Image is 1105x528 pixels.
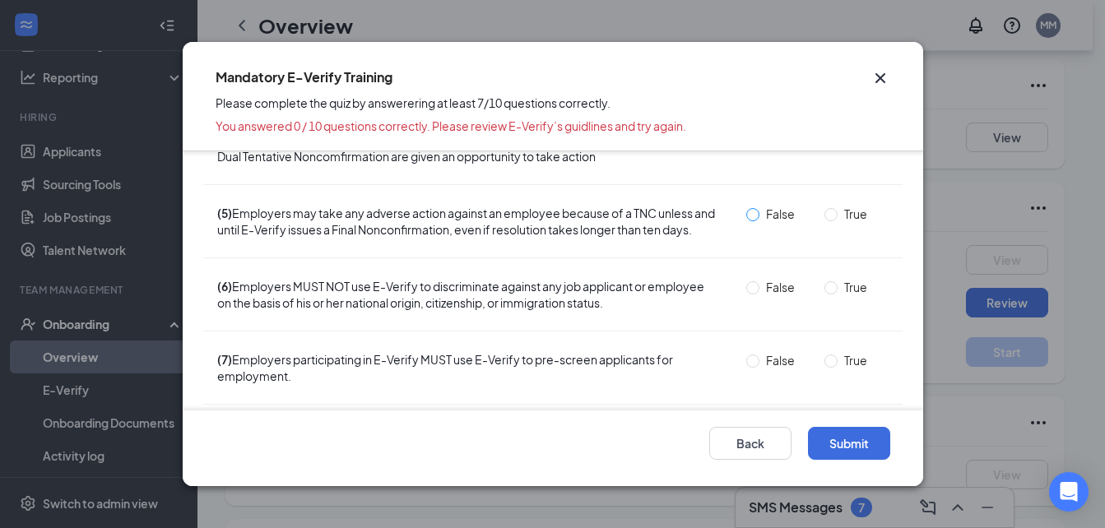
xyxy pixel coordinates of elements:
span: (5) [217,206,232,220]
span: False [759,278,801,296]
span: Employers MUST NOT use E-Verify to discriminate against any job applicant or employee on the basi... [216,278,716,311]
span: False [759,205,801,223]
span: True [838,205,874,223]
button: Close [871,68,890,88]
span: True [838,351,874,369]
span: False [759,351,801,369]
button: Back [709,427,792,460]
span: True [838,278,874,296]
span: (6) [217,279,232,294]
span: Please complete the quiz by answerering at least 7/10 questions correctly. [216,95,686,111]
h5: Mandatory E-Verify Training [216,68,686,86]
div: Open Intercom Messenger [1049,472,1089,512]
span: You answered 0 / 10 questions correctly. Please review E-Verify’s guidlines and try again. [216,118,686,134]
span: Employers may take any adverse action against an employee because of a TNC unless and until E-Ver... [216,205,716,238]
button: Submit [808,427,890,460]
span: (7) [217,352,232,367]
span: Employers participating in E-Verify MUST use E-Verify to pre-screen applicants for employment. [216,351,716,384]
svg: Cross [871,68,890,88]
